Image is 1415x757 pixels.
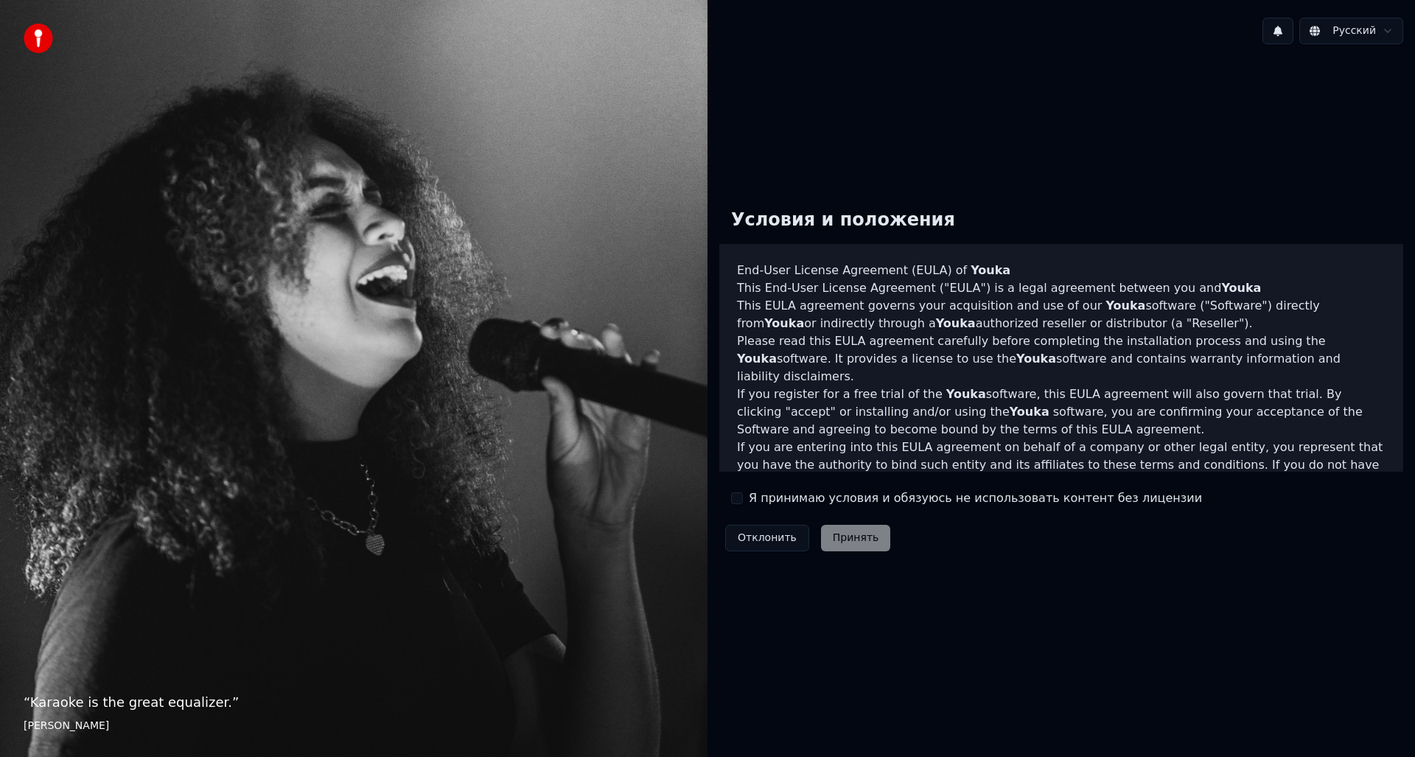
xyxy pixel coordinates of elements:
[946,387,986,401] span: Youka
[1016,352,1056,366] span: Youka
[24,719,684,733] footer: [PERSON_NAME]
[24,24,53,53] img: youka
[971,263,1010,277] span: Youka
[737,332,1386,386] p: Please read this EULA agreement carefully before completing the installation process and using th...
[24,692,684,713] p: “ Karaoke is the great equalizer. ”
[1010,405,1049,419] span: Youka
[737,386,1386,439] p: If you register for a free trial of the software, this EULA agreement will also govern that trial...
[764,316,804,330] span: Youka
[749,489,1202,507] label: Я принимаю условия и обязуюсь не использовать контент без лицензии
[737,352,777,366] span: Youka
[737,297,1386,332] p: This EULA agreement governs your acquisition and use of our software ("Software") directly from o...
[737,279,1386,297] p: This End-User License Agreement ("EULA") is a legal agreement between you and
[1221,281,1261,295] span: Youka
[1105,299,1145,313] span: Youka
[725,525,809,551] button: Отклонить
[737,439,1386,509] p: If you are entering into this EULA agreement on behalf of a company or other legal entity, you re...
[737,262,1386,279] h3: End-User License Agreement (EULA) of
[719,197,967,244] div: Условия и положения
[936,316,976,330] span: Youka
